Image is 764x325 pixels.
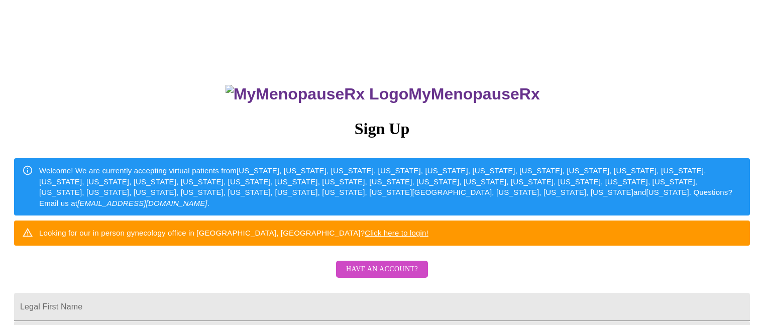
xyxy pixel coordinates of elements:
[39,224,428,242] div: Looking for our in person gynecology office in [GEOGRAPHIC_DATA], [GEOGRAPHIC_DATA]?
[336,261,428,278] button: Have an account?
[14,120,750,138] h3: Sign Up
[346,263,418,276] span: Have an account?
[39,161,742,212] div: Welcome! We are currently accepting virtual patients from [US_STATE], [US_STATE], [US_STATE], [US...
[226,85,408,103] img: MyMenopauseRx Logo
[365,229,428,237] a: Click here to login!
[16,85,750,103] h3: MyMenopauseRx
[77,199,207,207] em: [EMAIL_ADDRESS][DOMAIN_NAME]
[334,272,430,280] a: Have an account?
